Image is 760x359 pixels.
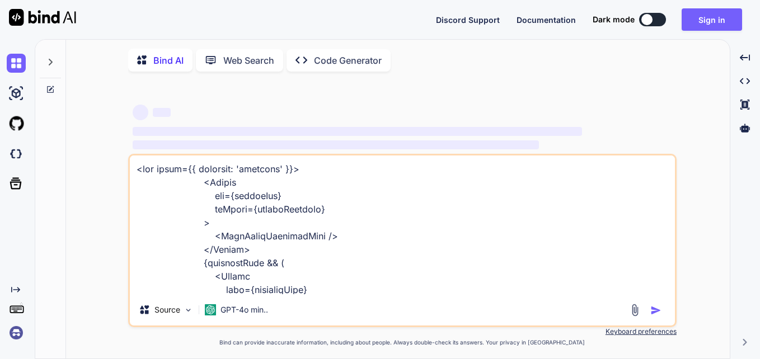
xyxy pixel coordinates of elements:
img: githubLight [7,114,26,133]
img: attachment [628,304,641,317]
img: Pick Models [184,305,193,315]
p: GPT-4o min.. [221,304,268,315]
span: ‌ [153,108,171,117]
button: Documentation [517,14,576,26]
p: Keyboard preferences [128,327,677,336]
img: signin [7,323,26,342]
p: Code Generator [314,54,382,67]
button: Sign in [682,8,742,31]
img: GPT-4o mini [205,304,216,315]
span: ‌ [133,105,148,120]
span: Dark mode [593,14,635,25]
span: Discord Support [436,15,500,25]
span: ‌ [133,140,539,149]
button: Discord Support [436,14,500,26]
img: icon [650,305,662,316]
img: darkCloudIdeIcon [7,144,26,163]
img: chat [7,54,26,73]
span: Documentation [517,15,576,25]
p: Web Search [223,54,274,67]
p: Bind AI [153,54,184,67]
p: Source [154,304,180,315]
p: Bind can provide inaccurate information, including about people. Always double-check its answers.... [128,338,677,347]
img: ai-studio [7,84,26,103]
textarea: <lor ipsum={{ dolorsit: 'ametcons' }}> <Adipis eli={seddoeIus} teMpori={utlaboReetdolo} > <MagnAa... [130,155,675,294]
span: ‌ [133,127,582,136]
img: Bind AI [9,9,76,26]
